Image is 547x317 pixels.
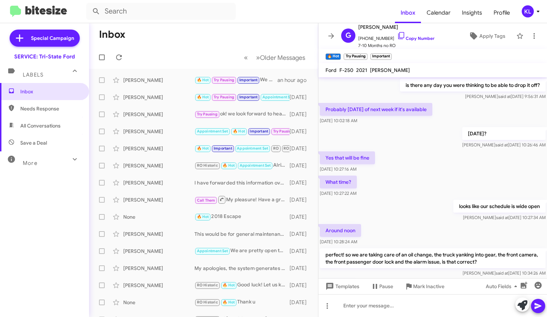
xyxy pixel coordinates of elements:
[123,282,194,289] div: [PERSON_NAME]
[400,79,546,92] p: is there any day you were thinking to be able to drop it off?
[194,93,290,101] div: Looking forward to it! Thanks!
[358,42,434,49] span: 7-10 Months no RO
[194,161,290,170] div: Alright we will see you [DATE]!
[395,2,421,23] span: Inbox
[123,248,194,255] div: [PERSON_NAME]
[214,95,234,99] span: Try Pausing
[197,249,228,253] span: Appointment Set
[197,198,215,203] span: Call Them
[194,76,277,84] div: We are here if you choose to set an appointment.
[194,247,290,255] div: We are pretty open that day, would you prefer to wait or drop off?
[462,142,546,147] span: [PERSON_NAME] [DATE] 10:26:46 AM
[397,36,434,41] a: Copy Number
[123,77,194,84] div: [PERSON_NAME]
[290,213,312,220] div: [DATE]
[214,78,234,82] span: Try Pausing
[194,195,290,204] div: My pleasure! Have a great day
[290,230,312,238] div: [DATE]
[20,105,81,112] span: Needs Response
[456,2,488,23] a: Insights
[14,53,75,60] div: SERVICE: Tri-State Ford
[320,239,357,244] span: [DATE] 10:28:24 AM
[370,67,410,73] span: [PERSON_NAME]
[194,213,290,221] div: 2018 Escape
[194,230,290,238] div: This would be for general maintenance, Oil change and multipoint inspection
[486,280,520,293] span: Auto Fields
[123,179,194,186] div: [PERSON_NAME]
[123,196,194,203] div: [PERSON_NAME]
[496,270,508,276] span: said at
[31,35,74,42] span: Special Campaign
[123,265,194,272] div: [PERSON_NAME]
[123,94,194,101] div: [PERSON_NAME]
[123,299,194,306] div: None
[123,145,194,152] div: [PERSON_NAME]
[465,94,546,99] span: [PERSON_NAME] [DATE] 9:56:31 AM
[356,67,367,73] span: 2021
[197,214,209,219] span: 🔥 Hot
[214,146,232,151] span: Important
[237,146,268,151] span: Appointment Set
[325,53,341,60] small: 🔥 Hot
[320,118,357,123] span: [DATE] 10:02:18 AM
[516,5,539,17] button: KL
[495,142,508,147] span: said at
[197,283,218,287] span: RO Historic
[197,300,218,305] span: RO Historic
[324,280,359,293] span: Templates
[488,2,516,23] a: Profile
[399,280,450,293] button: Mark Inactive
[262,95,294,99] span: Appointment Set
[290,111,312,118] div: [DATE]
[320,176,357,188] p: What time?
[283,146,311,151] span: RO Responded
[194,298,290,306] div: Thank u
[290,179,312,186] div: [DATE]
[240,163,271,168] span: Appointment Set
[273,129,294,134] span: Try Pausing
[123,213,194,220] div: None
[290,282,312,289] div: [DATE]
[290,94,312,101] div: [DATE]
[223,163,235,168] span: 🔥 Hot
[20,122,61,129] span: All Conversations
[460,30,513,42] button: Apply Tags
[370,53,392,60] small: Important
[23,72,43,78] span: Labels
[453,200,546,213] p: looks like our schedule is wide open
[20,88,81,95] span: Inbox
[345,30,351,41] span: G
[463,215,546,220] span: [PERSON_NAME] [DATE] 10:27:34 AM
[244,53,248,62] span: «
[339,67,353,73] span: F-250
[318,280,365,293] button: Templates
[463,270,546,276] span: [PERSON_NAME] [DATE] 10:34:26 AM
[320,151,375,164] p: Yes that will be fine
[290,162,312,169] div: [DATE]
[320,224,361,237] p: Around noon
[290,248,312,255] div: [DATE]
[240,50,309,65] nav: Page navigation example
[462,127,546,140] p: [DATE]?
[194,110,290,118] div: ok! we look forward to hearing from you
[99,29,125,40] h1: Inbox
[522,5,534,17] div: KL
[239,78,258,82] span: Important
[290,145,312,152] div: [DATE]
[197,112,218,116] span: Try Pausing
[260,54,305,62] span: Older Messages
[344,53,367,60] small: Try Pausing
[273,146,279,151] span: RO
[123,230,194,238] div: [PERSON_NAME]
[86,3,236,20] input: Search
[413,280,444,293] span: Mark Inactive
[290,196,312,203] div: [DATE]
[496,215,509,220] span: said at
[197,146,209,151] span: 🔥 Hot
[194,127,290,135] div: Perfect, thanks!
[197,95,209,99] span: 🔥 Hot
[421,2,456,23] span: Calendar
[197,78,209,82] span: 🔥 Hot
[320,191,356,196] span: [DATE] 10:27:22 AM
